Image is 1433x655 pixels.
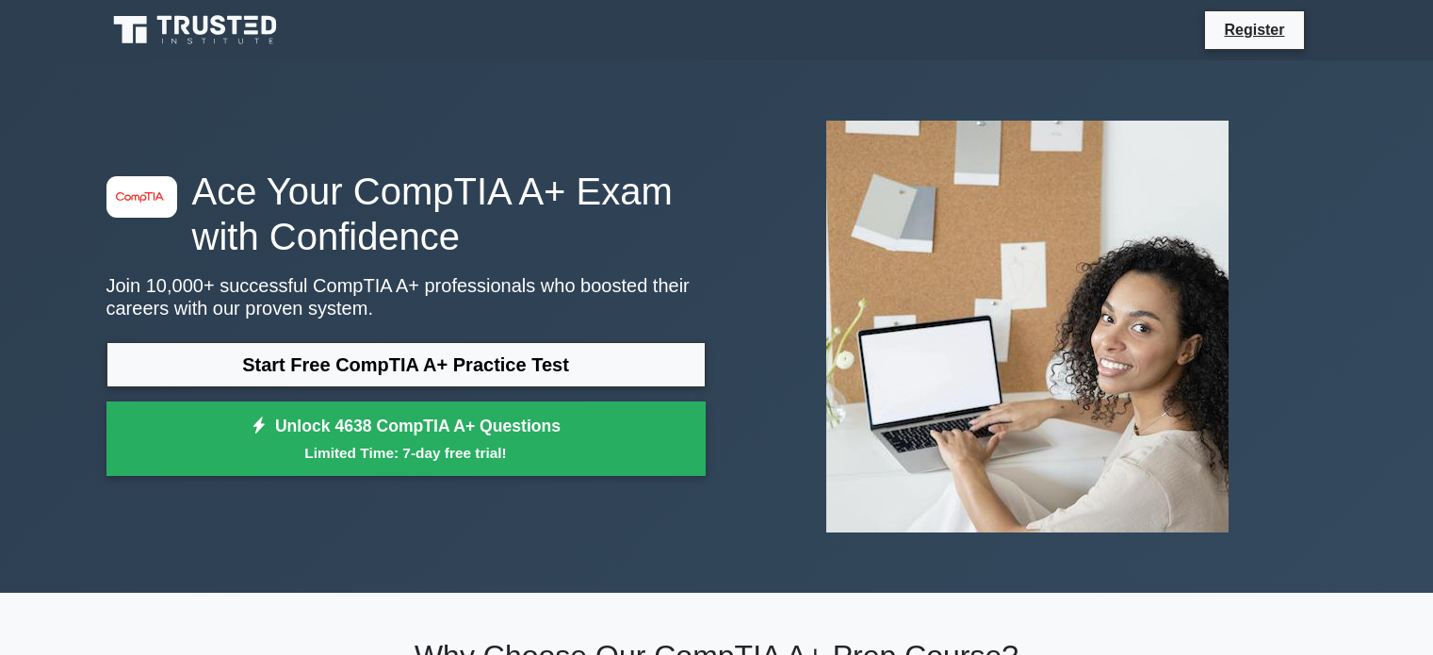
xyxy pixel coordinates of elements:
[1213,18,1295,41] a: Register
[130,442,682,464] small: Limited Time: 7-day free trial!
[106,274,706,319] p: Join 10,000+ successful CompTIA A+ professionals who boosted their careers with our proven system.
[106,169,706,259] h1: Ace Your CompTIA A+ Exam with Confidence
[106,342,706,387] a: Start Free CompTIA A+ Practice Test
[106,401,706,477] a: Unlock 4638 CompTIA A+ QuestionsLimited Time: 7-day free trial!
